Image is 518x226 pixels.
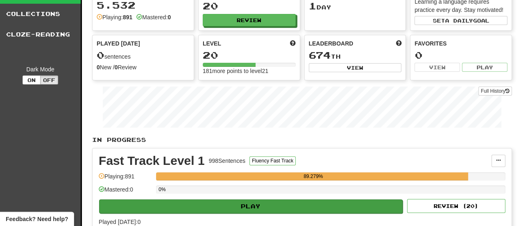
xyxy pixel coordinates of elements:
div: 0 [414,50,507,60]
div: Mastered: 0 [99,185,152,199]
p: In Progress [92,136,512,144]
strong: 891 [123,14,132,21]
span: Score more points to level up [290,39,296,48]
a: Full History [478,87,512,96]
button: Fluency Fast Track [249,156,296,165]
span: 0 [97,49,104,61]
div: 89.279% [158,172,468,180]
div: New / Review [97,63,190,71]
span: Played [DATE] [97,39,140,48]
button: Review (20) [407,199,505,213]
div: sentences [97,50,190,61]
div: Fast Track Level 1 [99,155,205,167]
div: Day [309,1,402,11]
div: 20 [203,50,296,60]
div: 181 more points to level 21 [203,67,296,75]
div: Playing: [97,13,132,21]
span: This week in points, UTC [396,39,401,48]
span: a daily [445,18,473,23]
button: View [309,63,402,72]
span: Level [203,39,221,48]
button: Review [203,14,296,26]
span: Played [DATE]: 0 [99,219,140,225]
strong: 0 [115,64,118,71]
div: Playing: 891 [99,172,152,186]
div: Favorites [414,39,507,48]
div: 998 Sentences [209,157,246,165]
div: 20 [203,1,296,11]
strong: 0 [97,64,100,71]
button: Seta dailygoal [414,16,507,25]
button: Play [99,199,403,213]
button: Play [462,63,507,72]
div: th [309,50,402,61]
button: Off [40,75,58,84]
span: Open feedback widget [6,215,68,223]
div: Dark Mode [6,65,75,73]
span: 674 [309,49,331,61]
button: On [23,75,41,84]
div: Mastered: [136,13,171,21]
button: View [414,63,460,72]
span: Leaderboard [309,39,353,48]
strong: 0 [167,14,171,21]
